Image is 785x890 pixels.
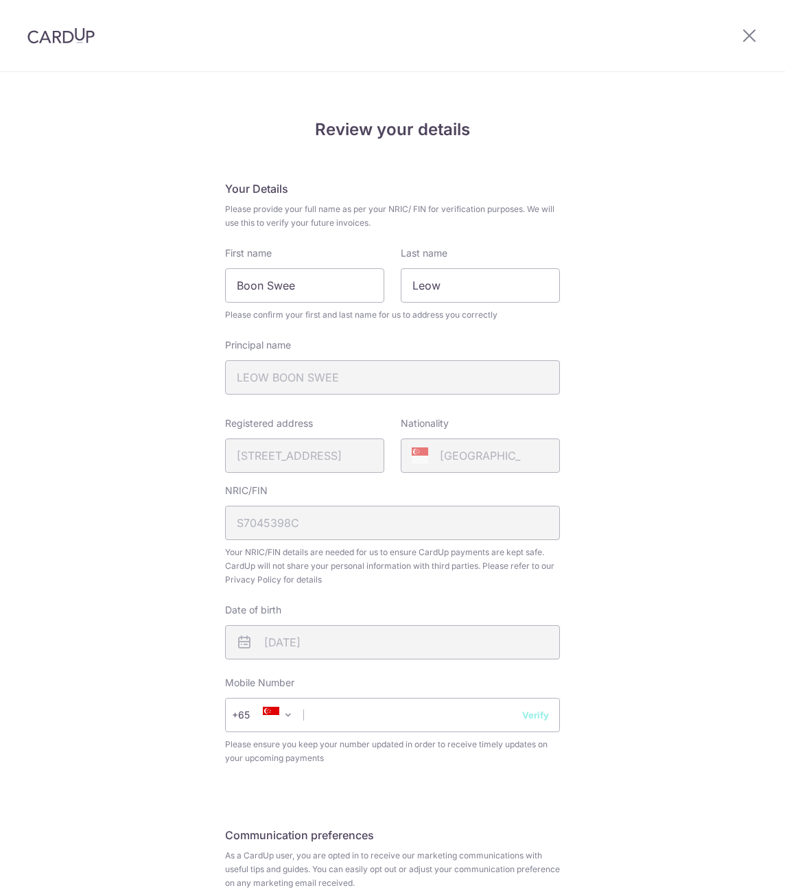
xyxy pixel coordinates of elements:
button: Verify [522,708,549,722]
label: Mobile Number [225,676,294,690]
input: First Name [225,268,384,303]
img: CardUp [27,27,95,44]
h5: Communication preferences [225,827,560,843]
span: +65 [232,707,269,723]
input: Last name [401,268,560,303]
span: Please confirm your first and last name for us to address you correctly [225,308,560,322]
span: +65 [236,707,269,723]
h4: Review your details [225,117,560,142]
label: Date of birth [225,603,281,617]
label: First name [225,246,272,260]
span: Please ensure you keep your number updated in order to receive timely updates on your upcoming pa... [225,738,560,765]
label: Last name [401,246,447,260]
label: Principal name [225,338,291,352]
span: Please provide your full name as per your NRIC/ FIN for verification purposes. We will use this t... [225,202,560,230]
h5: Your Details [225,180,560,197]
label: Nationality [401,417,449,430]
span: Your NRIC/FIN details are needed for us to ensure CardUp payments are kept safe. CardUp will not ... [225,546,560,587]
span: As a CardUp user, you are opted in to receive our marketing communications with useful tips and g... [225,849,560,890]
label: Registered address [225,417,313,430]
label: NRIC/FIN [225,484,268,497]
